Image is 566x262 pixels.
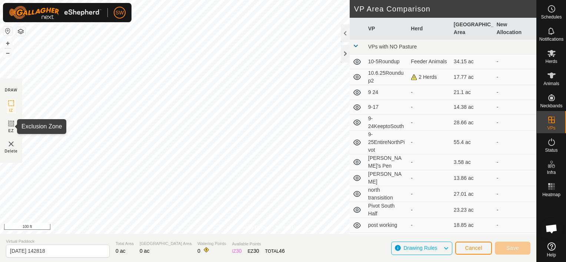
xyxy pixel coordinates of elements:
span: Virtual Paddock [6,238,110,245]
span: Neckbands [540,104,562,108]
span: 0 [197,248,200,254]
span: 0 ac [140,248,149,254]
span: 46 [279,248,285,254]
span: VPs [547,126,555,130]
span: Total Area [116,241,134,247]
span: Watering Points [197,241,226,247]
td: - [493,233,536,249]
div: - [411,190,448,198]
td: 23.23 ac [451,202,494,218]
div: - [411,174,448,182]
span: Delete [5,148,18,154]
div: 2 Herds [411,73,448,81]
td: 9-24KeeptoSouth [365,115,408,131]
span: SW [116,9,124,17]
td: - [493,202,536,218]
img: VP [7,140,16,148]
th: Herd [408,18,451,40]
th: New Allocation [493,18,536,40]
a: Contact Us [276,224,297,231]
span: 30 [236,248,242,254]
button: – [3,48,12,57]
div: - [411,103,448,111]
span: Drawing Rules [403,245,437,251]
td: - [493,170,536,186]
th: VP [365,18,408,40]
td: South half Part 1 [365,233,408,249]
td: 3.58 ac [451,154,494,170]
td: - [493,100,536,115]
h2: VP Area Comparison [354,4,536,13]
td: post working [365,218,408,233]
td: [PERSON_NAME]'s Pen [365,154,408,170]
td: 21.1 ac [451,85,494,100]
td: Pivot South Half [365,202,408,218]
td: north transisition [365,186,408,202]
button: + [3,39,12,48]
span: Heatmap [542,192,560,197]
td: 34.15 ac [451,54,494,69]
span: Herds [545,59,557,64]
span: Animals [543,81,559,86]
td: [PERSON_NAME] [365,170,408,186]
td: 13.86 ac [451,170,494,186]
div: - [411,221,448,229]
span: Infra [547,170,556,175]
span: Help [547,253,556,257]
td: 9-17 [365,100,408,115]
button: Map Layers [16,27,25,36]
td: 27.01 ac [451,186,494,202]
span: Schedules [541,15,562,19]
div: - [411,119,448,127]
td: - [493,54,536,69]
div: Open chat [540,218,563,240]
td: 18.85 ac [451,218,494,233]
td: - [493,131,536,154]
div: - [411,88,448,96]
span: Save [506,245,519,251]
span: IZ [9,108,13,113]
span: Available Points [232,241,284,247]
div: - [411,206,448,214]
td: - [493,154,536,170]
div: Feeder Animals [411,58,448,65]
img: Gallagher Logo [9,6,101,19]
span: Cancel [465,245,482,251]
div: TOTAL [265,247,285,255]
th: [GEOGRAPHIC_DATA] Area [451,18,494,40]
a: Help [537,239,566,260]
td: 14.38 ac [451,100,494,115]
td: 55.4 ac [451,131,494,154]
td: 9 24 [365,85,408,100]
span: EZ [9,128,14,134]
td: 17.77 ac [451,69,494,85]
span: VPs with NO Pasture [368,44,417,50]
td: 28.66 ac [451,115,494,131]
td: - [493,85,536,100]
td: 10.6.25Roundup2 [365,69,408,85]
td: 13.74 ac [451,233,494,249]
span: Status [545,148,557,152]
td: - [493,186,536,202]
button: Reset Map [3,27,12,36]
td: - [493,218,536,233]
div: - [411,138,448,146]
td: 10-5Roundup [365,54,408,69]
a: Privacy Policy [239,224,267,231]
div: IZ [232,247,242,255]
div: - [411,158,448,166]
td: - [493,69,536,85]
td: 9-25EntireNorthPivot [365,131,408,154]
button: Cancel [455,242,492,255]
span: 30 [253,248,259,254]
span: Notifications [539,37,563,41]
span: 0 ac [116,248,125,254]
div: EZ [248,247,259,255]
span: [GEOGRAPHIC_DATA] Area [140,241,192,247]
td: - [493,115,536,131]
div: DRAW [5,87,17,93]
button: Save [495,242,530,255]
